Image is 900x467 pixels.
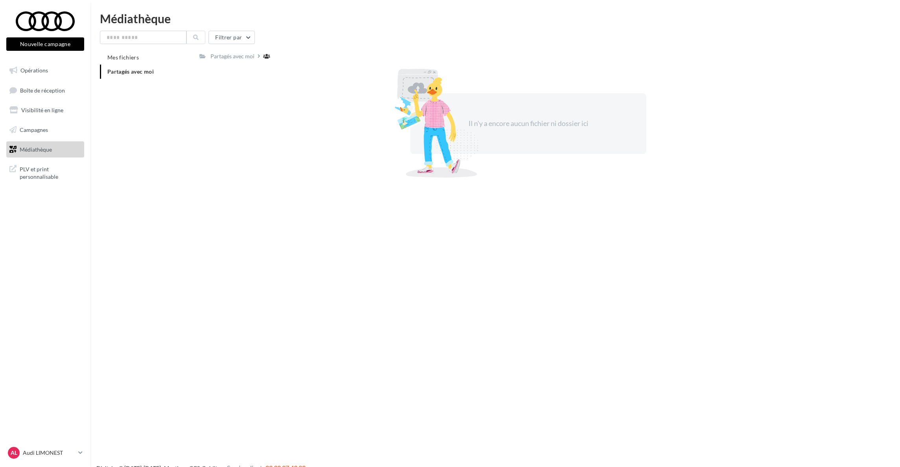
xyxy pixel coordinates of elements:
span: Médiathèque [20,146,52,152]
button: Filtrer par [208,31,255,44]
button: Nouvelle campagne [6,37,84,51]
a: AL Audi LIMONEST [6,445,84,460]
div: Médiathèque [100,13,891,24]
p: Audi LIMONEST [23,449,75,457]
a: PLV et print personnalisable [5,161,86,184]
a: Visibilité en ligne [5,102,86,119]
a: Médiathèque [5,141,86,158]
span: AL [11,449,17,457]
span: Il n'y a encore aucun fichier ni dossier ici [468,119,588,128]
span: Mes fichiers [107,54,139,61]
a: Boîte de réception [5,82,86,99]
a: Opérations [5,62,86,79]
span: Opérations [20,67,48,74]
span: Partagés avec moi [107,68,154,75]
span: Visibilité en ligne [21,107,63,113]
a: Campagnes [5,122,86,138]
span: Boîte de réception [20,87,65,93]
span: PLV et print personnalisable [20,164,81,181]
span: Campagnes [20,126,48,133]
div: Partagés avec moi [210,52,255,60]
